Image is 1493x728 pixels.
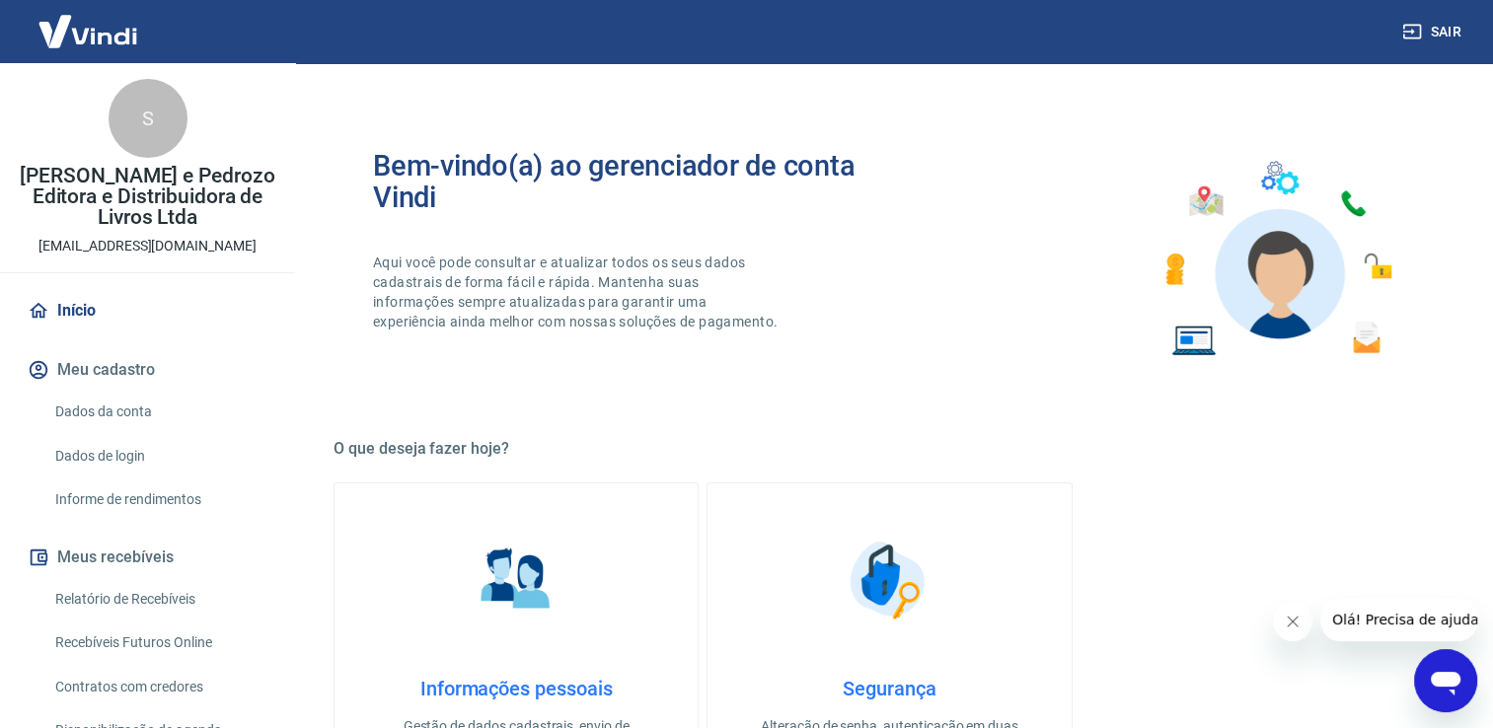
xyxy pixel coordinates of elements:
[47,479,271,520] a: Informe de rendimentos
[840,531,938,629] img: Segurança
[12,14,166,30] span: Olá! Precisa de ajuda?
[38,236,257,256] p: [EMAIL_ADDRESS][DOMAIN_NAME]
[47,392,271,432] a: Dados da conta
[47,579,271,619] a: Relatório de Recebíveis
[24,1,152,61] img: Vindi
[109,79,187,158] div: S
[47,667,271,707] a: Contratos com credores
[24,536,271,579] button: Meus recebíveis
[1398,14,1469,50] button: Sair
[24,289,271,332] a: Início
[467,531,565,629] img: Informações pessoais
[47,622,271,663] a: Recebíveis Futuros Online
[1414,649,1477,712] iframe: Botão para abrir a janela de mensagens
[47,436,271,476] a: Dados de login
[366,677,666,700] h4: Informações pessoais
[739,677,1039,700] h4: Segurança
[373,253,782,331] p: Aqui você pode consultar e atualizar todos os seus dados cadastrais de forma fácil e rápida. Mant...
[1148,150,1406,368] img: Imagem de um avatar masculino com diversos icones exemplificando as funcionalidades do gerenciado...
[373,150,890,213] h2: Bem-vindo(a) ao gerenciador de conta Vindi
[1320,598,1477,641] iframe: Mensagem da empresa
[24,348,271,392] button: Meu cadastro
[1273,602,1312,641] iframe: Fechar mensagem
[16,166,279,228] p: [PERSON_NAME] e Pedrozo Editora e Distribuidora de Livros Ltda
[334,439,1446,459] h5: O que deseja fazer hoje?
